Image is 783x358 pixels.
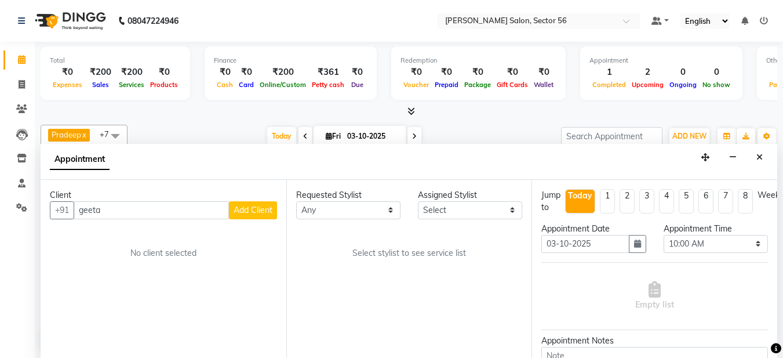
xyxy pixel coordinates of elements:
[50,81,85,89] span: Expenses
[432,66,461,79] div: ₹0
[236,66,257,79] div: ₹0
[541,235,629,253] input: yyyy-mm-dd
[494,66,531,79] div: ₹0
[541,223,646,235] div: Appointment Date
[128,5,179,37] b: 08047224946
[629,66,667,79] div: 2
[589,66,629,79] div: 1
[635,281,674,311] span: Empty list
[561,127,662,145] input: Search Appointment
[50,201,74,219] button: +91
[432,81,461,89] span: Prepaid
[664,223,768,235] div: Appointment Time
[700,66,733,79] div: 0
[620,189,635,214] li: 2
[267,127,296,145] span: Today
[461,81,494,89] span: Package
[214,66,236,79] div: ₹0
[234,205,272,215] span: Add Client
[348,81,366,89] span: Due
[74,201,229,219] input: Search by Name/Mobile/Email/Code
[89,81,112,89] span: Sales
[667,66,700,79] div: 0
[147,81,181,89] span: Products
[659,189,674,214] li: 4
[751,149,768,167] button: Close
[309,81,347,89] span: Petty cash
[81,130,86,139] a: x
[50,189,277,201] div: Client
[257,81,309,89] span: Online/Custom
[400,56,556,66] div: Redemption
[352,247,466,259] span: Select stylist to see service list
[700,81,733,89] span: No show
[698,189,713,214] li: 6
[50,56,181,66] div: Total
[600,189,615,214] li: 1
[400,81,432,89] span: Voucher
[78,247,249,259] div: No client selected
[147,66,181,79] div: ₹0
[296,189,400,201] div: Requested Stylist
[236,81,257,89] span: Card
[531,81,556,89] span: Wallet
[257,66,309,79] div: ₹200
[347,66,367,79] div: ₹0
[589,56,733,66] div: Appointment
[100,129,118,139] span: +7
[629,81,667,89] span: Upcoming
[30,5,109,37] img: logo
[50,66,85,79] div: ₹0
[679,189,694,214] li: 5
[541,189,560,214] div: Jump to
[214,81,236,89] span: Cash
[589,81,629,89] span: Completed
[494,81,531,89] span: Gift Cards
[568,190,592,202] div: Today
[400,66,432,79] div: ₹0
[116,66,147,79] div: ₹200
[418,189,522,201] div: Assigned Stylist
[85,66,116,79] div: ₹200
[309,66,347,79] div: ₹361
[344,128,402,145] input: 2025-10-03
[672,132,706,140] span: ADD NEW
[738,189,753,214] li: 8
[718,189,733,214] li: 7
[323,132,344,140] span: Fri
[50,149,110,170] span: Appointment
[229,201,277,219] button: Add Client
[214,56,367,66] div: Finance
[541,335,768,347] div: Appointment Notes
[116,81,147,89] span: Services
[667,81,700,89] span: Ongoing
[52,130,81,139] span: Pradeep
[531,66,556,79] div: ₹0
[639,189,654,214] li: 3
[669,128,709,144] button: ADD NEW
[461,66,494,79] div: ₹0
